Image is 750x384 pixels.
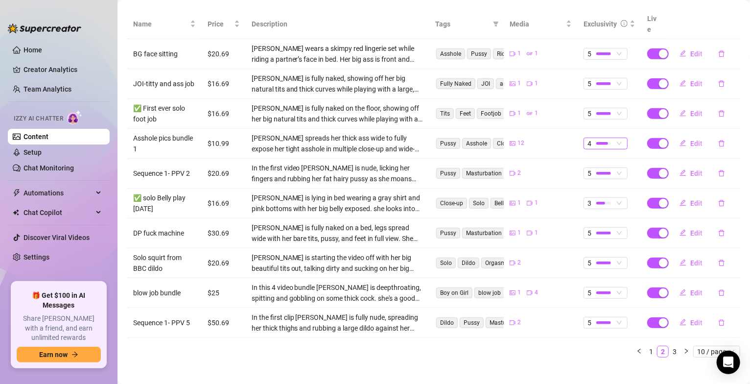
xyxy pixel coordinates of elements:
[672,315,710,331] button: Edit
[252,312,424,334] div: In the first clip [PERSON_NAME] is fully nude, spreading her thick thighs and rubbing a large dil...
[491,198,511,209] span: Belly
[202,278,246,308] td: $25
[493,48,517,59] span: Riding
[517,79,521,88] span: 1
[460,317,484,328] span: Pussy
[527,111,533,117] span: gif
[672,195,710,211] button: Edit
[17,347,101,362] button: Earn nowarrow-right
[71,351,78,358] span: arrow-right
[680,50,686,57] span: edit
[435,19,489,29] span: Tags
[517,258,521,267] span: 2
[669,346,680,357] a: 3
[252,192,424,214] div: [PERSON_NAME] is lying in bed wearing a gray shirt and pink bottoms with her big belly exposed. s...
[23,164,74,172] a: Chat Monitoring
[23,62,102,77] a: Creator Analytics
[718,170,725,177] span: delete
[127,308,202,338] td: Sequence 1- PPV 5
[669,346,680,358] li: 3
[527,51,533,57] span: gif
[690,140,703,147] span: Edit
[587,138,591,149] span: 4
[202,218,246,248] td: $30.69
[690,229,703,237] span: Edit
[710,255,733,271] button: delete
[436,228,460,239] span: Pussy
[436,48,465,59] span: Asshole
[680,169,686,176] span: edit
[680,346,692,358] li: Next Page
[252,103,424,124] div: [PERSON_NAME] is fully naked on the floor, showing off her big natural tits and thick curves whil...
[252,73,424,95] div: [PERSON_NAME] is fully naked, showing off her big natural tits and thick curves while playing wit...
[517,288,521,297] span: 1
[718,230,725,237] span: delete
[517,139,524,148] span: 12
[477,108,505,119] span: Footjob
[587,108,591,119] span: 5
[645,346,657,358] li: 1
[672,106,710,121] button: Edit
[517,168,521,178] span: 2
[252,163,424,184] div: In the first video [PERSON_NAME] is nude, licking her fingers and rubbing her fat hairy pussy as ...
[127,99,202,129] td: ✅ First ever solo foot job
[633,346,645,358] button: left
[680,80,686,87] span: edit
[510,111,516,117] span: video-camera
[718,50,725,57] span: delete
[202,129,246,159] td: $10.99
[672,166,710,181] button: Edit
[587,228,591,239] span: 5
[710,166,733,181] button: delete
[208,19,232,29] span: Price
[252,222,424,244] div: [PERSON_NAME] is fully naked on a bed, legs spread wide with her bare tits, pussy, and feet in fu...
[39,351,68,359] span: Earn now
[127,189,202,218] td: ✅ solo Belly play [DATE]
[680,346,692,358] button: right
[718,140,725,147] span: delete
[672,136,710,151] button: Edit
[8,24,81,33] img: logo-BBDzfeDw.svg
[436,168,460,179] span: Pussy
[17,291,101,310] span: 🎁 Get $100 in AI Messages
[718,80,725,87] span: delete
[587,288,591,298] span: 5
[202,39,246,69] td: $20.69
[657,346,668,357] a: 2
[517,109,521,118] span: 1
[510,170,516,176] span: video-camera
[246,9,430,39] th: Description
[718,260,725,266] span: delete
[252,133,424,154] div: [PERSON_NAME] spreads her thick ass wide to fully expose her tight asshole in multiple close-up a...
[633,346,645,358] li: Previous Page
[23,205,93,220] span: Chat Copilot
[683,348,689,354] span: right
[458,258,479,268] span: Dildo
[690,169,703,177] span: Edit
[474,288,505,298] span: blow job
[690,259,703,267] span: Edit
[13,189,21,197] span: thunderbolt
[636,348,642,354] span: left
[436,288,472,298] span: Boy on Girl
[693,346,740,358] div: Page Size
[672,46,710,62] button: Edit
[517,198,521,208] span: 1
[690,199,703,207] span: Edit
[641,9,666,39] th: Live
[462,228,506,239] span: Masturbation
[710,106,733,121] button: delete
[535,109,538,118] span: 1
[477,78,494,89] span: JOI
[584,19,617,29] div: Exclusivity
[252,252,424,274] div: [PERSON_NAME] is starting the video off with her big beautiful tits out, talking dirty and suckin...
[690,319,703,327] span: Edit
[493,21,499,27] span: filter
[535,198,538,208] span: 1
[535,288,538,297] span: 4
[127,129,202,159] td: Asshole pics bundle 1
[202,248,246,278] td: $20.69
[202,159,246,189] td: $20.69
[517,318,521,327] span: 2
[680,229,686,236] span: edit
